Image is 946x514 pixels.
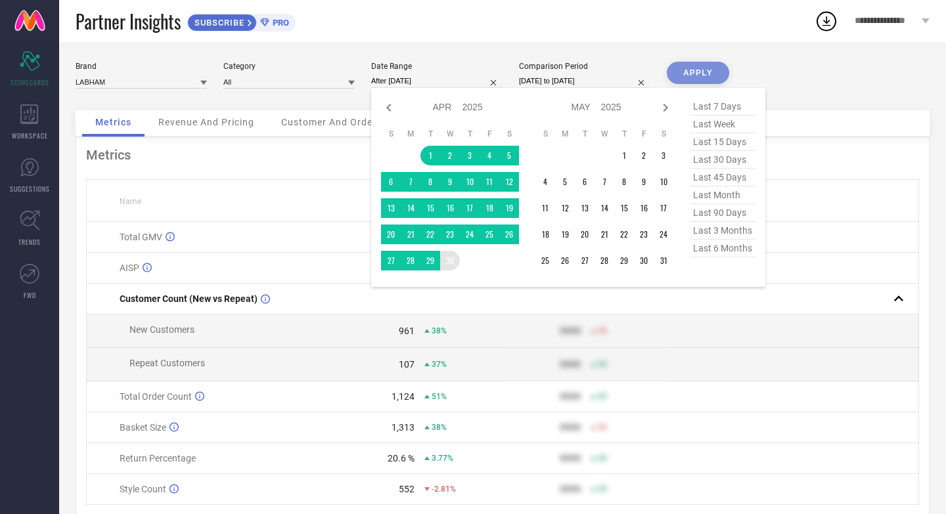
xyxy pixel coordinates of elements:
[76,8,181,35] span: Partner Insights
[480,198,499,218] td: Fri Apr 18 2025
[399,326,415,336] div: 961
[595,225,614,244] td: Wed May 21 2025
[460,129,480,139] th: Thursday
[654,198,673,218] td: Sat May 17 2025
[658,100,673,116] div: Next month
[575,172,595,192] td: Tue May 06 2025
[120,484,166,494] span: Style Count
[595,129,614,139] th: Wednesday
[95,117,131,127] span: Metrics
[598,392,607,401] span: 50
[598,423,607,432] span: 50
[11,77,49,87] span: SCORECARDS
[480,172,499,192] td: Fri Apr 11 2025
[614,129,634,139] th: Thursday
[381,129,401,139] th: Sunday
[555,172,575,192] td: Mon May 05 2025
[560,422,581,433] div: 9999
[401,251,420,270] td: Mon Apr 28 2025
[281,117,382,127] span: Customer And Orders
[420,129,440,139] th: Tuesday
[381,251,401,270] td: Sun Apr 27 2025
[460,146,480,165] td: Thu Apr 03 2025
[634,225,654,244] td: Fri May 23 2025
[535,172,555,192] td: Sun May 04 2025
[598,326,607,335] span: 50
[381,198,401,218] td: Sun Apr 13 2025
[480,129,499,139] th: Friday
[432,484,456,494] span: -2.81%
[690,133,755,151] span: last 15 days
[575,251,595,270] td: Tue May 27 2025
[634,146,654,165] td: Fri May 02 2025
[401,225,420,244] td: Mon Apr 21 2025
[535,251,555,270] td: Sun May 25 2025
[432,392,447,401] span: 51%
[420,251,440,270] td: Tue Apr 29 2025
[654,172,673,192] td: Sat May 10 2025
[690,240,755,257] span: last 6 months
[690,186,755,204] span: last month
[76,62,207,71] div: Brand
[187,11,296,32] a: SUBSCRIBEPRO
[460,225,480,244] td: Thu Apr 24 2025
[575,225,595,244] td: Tue May 20 2025
[555,198,575,218] td: Mon May 12 2025
[575,198,595,218] td: Tue May 13 2025
[392,422,415,433] div: 1,313
[440,251,460,270] td: Wed Apr 30 2025
[690,151,755,169] span: last 30 days
[614,251,634,270] td: Thu May 29 2025
[440,225,460,244] td: Wed Apr 23 2025
[420,198,440,218] td: Tue Apr 15 2025
[560,391,581,402] div: 9999
[460,198,480,218] td: Thu Apr 17 2025
[420,225,440,244] td: Tue Apr 22 2025
[595,172,614,192] td: Wed May 07 2025
[575,129,595,139] th: Tuesday
[440,129,460,139] th: Wednesday
[440,172,460,192] td: Wed Apr 09 2025
[535,225,555,244] td: Sun May 18 2025
[223,62,355,71] div: Category
[432,360,447,369] span: 37%
[120,453,196,463] span: Return Percentage
[535,198,555,218] td: Sun May 11 2025
[480,225,499,244] td: Fri Apr 25 2025
[120,197,141,206] span: Name
[815,9,838,33] div: Open download list
[269,18,289,28] span: PRO
[381,100,397,116] div: Previous month
[432,423,447,432] span: 38%
[10,184,50,194] span: SUGGESTIONS
[690,98,755,116] span: last 7 days
[120,391,192,402] span: Total Order Count
[560,484,581,494] div: 9999
[392,391,415,402] div: 1,124
[595,251,614,270] td: Wed May 28 2025
[120,232,162,242] span: Total GMV
[440,198,460,218] td: Wed Apr 16 2025
[499,225,519,244] td: Sat Apr 26 2025
[634,172,654,192] td: Fri May 09 2025
[440,146,460,165] td: Wed Apr 02 2025
[158,117,254,127] span: Revenue And Pricing
[12,131,48,140] span: WORKSPACE
[188,18,248,28] span: SUBSCRIBE
[499,129,519,139] th: Saturday
[598,454,607,463] span: 50
[634,251,654,270] td: Fri May 30 2025
[519,74,650,88] input: Select comparison period
[690,204,755,222] span: last 90 days
[634,198,654,218] td: Fri May 16 2025
[519,62,650,71] div: Comparison Period
[499,172,519,192] td: Sat Apr 12 2025
[120,263,139,273] span: AISP
[129,358,205,368] span: Repeat Customers
[399,359,415,370] div: 107
[480,146,499,165] td: Fri Apr 04 2025
[598,484,607,494] span: 50
[614,146,634,165] td: Thu May 01 2025
[614,225,634,244] td: Thu May 22 2025
[371,74,503,88] input: Select date range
